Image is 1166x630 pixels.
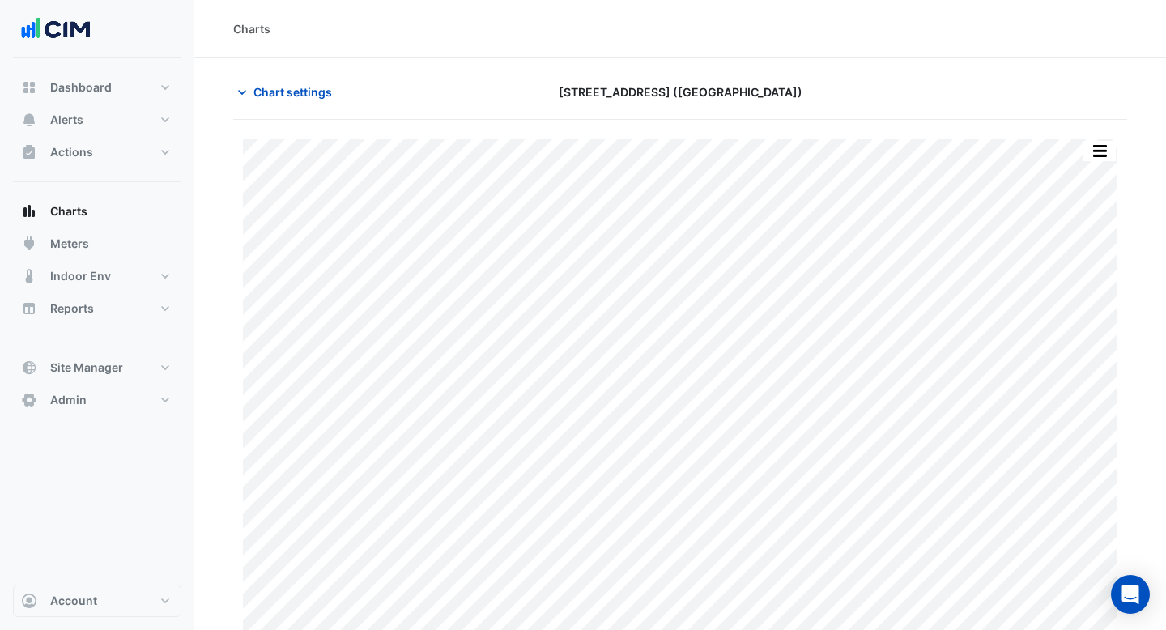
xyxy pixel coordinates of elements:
[21,112,37,128] app-icon: Alerts
[1111,575,1150,614] div: Open Intercom Messenger
[13,384,181,416] button: Admin
[50,360,123,376] span: Site Manager
[50,268,111,284] span: Indoor Env
[13,585,181,617] button: Account
[559,83,802,100] span: [STREET_ADDRESS] ([GEOGRAPHIC_DATA])
[50,203,87,219] span: Charts
[19,13,92,45] img: Company Logo
[21,392,37,408] app-icon: Admin
[1083,141,1116,161] button: More Options
[21,300,37,317] app-icon: Reports
[50,392,87,408] span: Admin
[233,20,270,37] div: Charts
[13,136,181,168] button: Actions
[21,360,37,376] app-icon: Site Manager
[21,144,37,160] app-icon: Actions
[21,79,37,96] app-icon: Dashboard
[50,593,97,609] span: Account
[21,203,37,219] app-icon: Charts
[50,144,93,160] span: Actions
[50,300,94,317] span: Reports
[50,236,89,252] span: Meters
[13,351,181,384] button: Site Manager
[21,236,37,252] app-icon: Meters
[13,292,181,325] button: Reports
[13,195,181,228] button: Charts
[13,71,181,104] button: Dashboard
[233,78,343,106] button: Chart settings
[253,83,332,100] span: Chart settings
[50,79,112,96] span: Dashboard
[21,268,37,284] app-icon: Indoor Env
[13,104,181,136] button: Alerts
[13,260,181,292] button: Indoor Env
[13,228,181,260] button: Meters
[50,112,83,128] span: Alerts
